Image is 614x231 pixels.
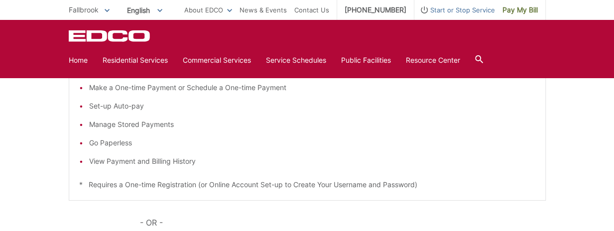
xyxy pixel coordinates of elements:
[183,55,251,66] a: Commercial Services
[79,179,535,190] p: * Requires a One-time Registration (or Online Account Set-up to Create Your Username and Password)
[89,82,535,93] li: Make a One-time Payment or Schedule a One-time Payment
[184,4,232,15] a: About EDCO
[89,137,535,148] li: Go Paperless
[69,55,88,66] a: Home
[69,30,151,42] a: EDCD logo. Return to the homepage.
[294,4,329,15] a: Contact Us
[266,55,326,66] a: Service Schedules
[89,119,535,130] li: Manage Stored Payments
[89,156,535,167] li: View Payment and Billing History
[240,4,287,15] a: News & Events
[406,55,460,66] a: Resource Center
[502,4,538,15] span: Pay My Bill
[120,2,170,18] span: English
[341,55,391,66] a: Public Facilities
[103,55,168,66] a: Residential Services
[69,5,99,14] span: Fallbrook
[140,216,545,230] p: - OR -
[89,101,535,112] li: Set-up Auto-pay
